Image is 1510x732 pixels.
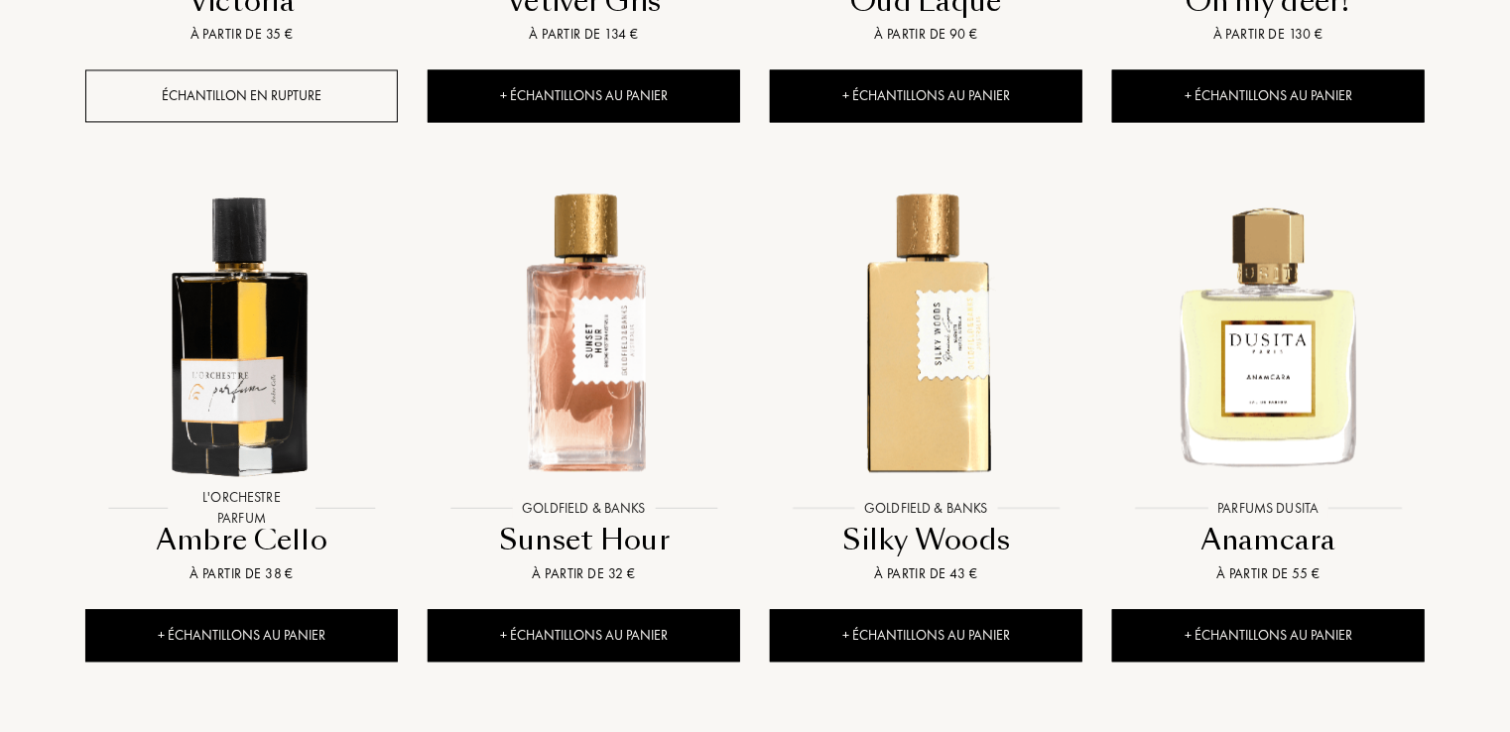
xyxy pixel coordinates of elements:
[1120,563,1417,584] div: À partir de 55 €
[436,563,732,584] div: À partir de 32 €
[770,157,1082,609] a: Silky Woods Goldfield & BanksGoldfield & BanksSilky WoodsÀ partir de 43 €
[778,563,1074,584] div: À partir de 43 €
[430,179,738,487] img: Sunset Hour Goldfield & Banks
[1112,69,1425,122] div: + Échantillons au panier
[1112,609,1425,662] div: + Échantillons au panier
[428,609,740,662] div: + Échantillons au panier
[770,609,1082,662] div: + Échantillons au panier
[85,609,398,662] div: + Échantillons au panier
[93,563,390,584] div: À partir de 38 €
[428,157,740,609] a: Sunset Hour Goldfield & BanksGoldfield & BanksSunset HourÀ partir de 32 €
[87,179,396,487] img: Ambre Cello L'Orchestre Parfum
[1114,179,1423,487] img: Anamcara Parfums Dusita
[85,157,398,609] a: Ambre Cello L'Orchestre ParfumL'Orchestre ParfumAmbre CelloÀ partir de 38 €
[770,69,1082,122] div: + Échantillons au panier
[1120,24,1417,45] div: À partir de 130 €
[85,69,398,122] div: Échantillon en rupture
[428,69,740,122] div: + Échantillons au panier
[778,24,1074,45] div: À partir de 90 €
[93,24,390,45] div: À partir de 35 €
[1112,157,1425,609] a: Anamcara Parfums DusitaParfums DusitaAnamcaraÀ partir de 55 €
[772,179,1080,487] img: Silky Woods Goldfield & Banks
[436,24,732,45] div: À partir de 134 €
